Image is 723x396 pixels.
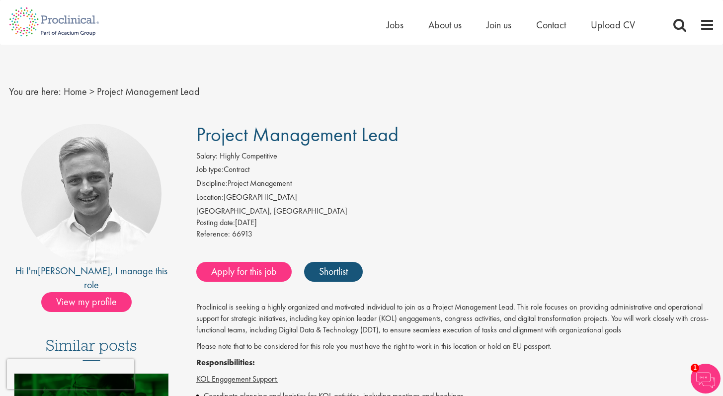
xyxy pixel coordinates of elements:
[196,229,230,240] label: Reference:
[691,364,699,372] span: 1
[46,337,137,361] h3: Similar posts
[9,264,174,292] div: Hi I'm , I manage this role
[89,85,94,98] span: >
[97,85,200,98] span: Project Management Lead
[691,364,721,394] img: Chatbot
[196,262,292,282] a: Apply for this job
[536,18,566,31] a: Contact
[41,292,132,312] span: View my profile
[196,341,715,352] p: Please note that to be considered for this role you must have the right to work in this location ...
[486,18,511,31] a: Join us
[196,357,255,368] strong: Responsibilities:
[591,18,635,31] a: Upload CV
[9,85,61,98] span: You are here:
[220,151,277,161] span: Highly Competitive
[196,151,218,162] label: Salary:
[304,262,363,282] a: Shortlist
[196,192,715,206] li: [GEOGRAPHIC_DATA]
[196,217,235,228] span: Posting date:
[7,359,134,389] iframe: reCAPTCHA
[196,217,715,229] div: [DATE]
[196,374,278,384] span: KOL Engagement Support:
[196,164,224,175] label: Job type:
[196,178,228,189] label: Discipline:
[196,192,224,203] label: Location:
[232,229,252,239] span: 66913
[387,18,403,31] a: Jobs
[196,302,715,336] p: Proclinical is seeking a highly organized and motivated individual to join as a Project Managemen...
[196,164,715,178] li: Contract
[196,178,715,192] li: Project Management
[41,294,142,307] a: View my profile
[196,122,399,147] span: Project Management Lead
[38,264,110,277] a: [PERSON_NAME]
[64,85,87,98] a: breadcrumb link
[428,18,462,31] a: About us
[196,206,715,217] div: [GEOGRAPHIC_DATA], [GEOGRAPHIC_DATA]
[21,124,161,264] img: imeage of recruiter Joshua Bye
